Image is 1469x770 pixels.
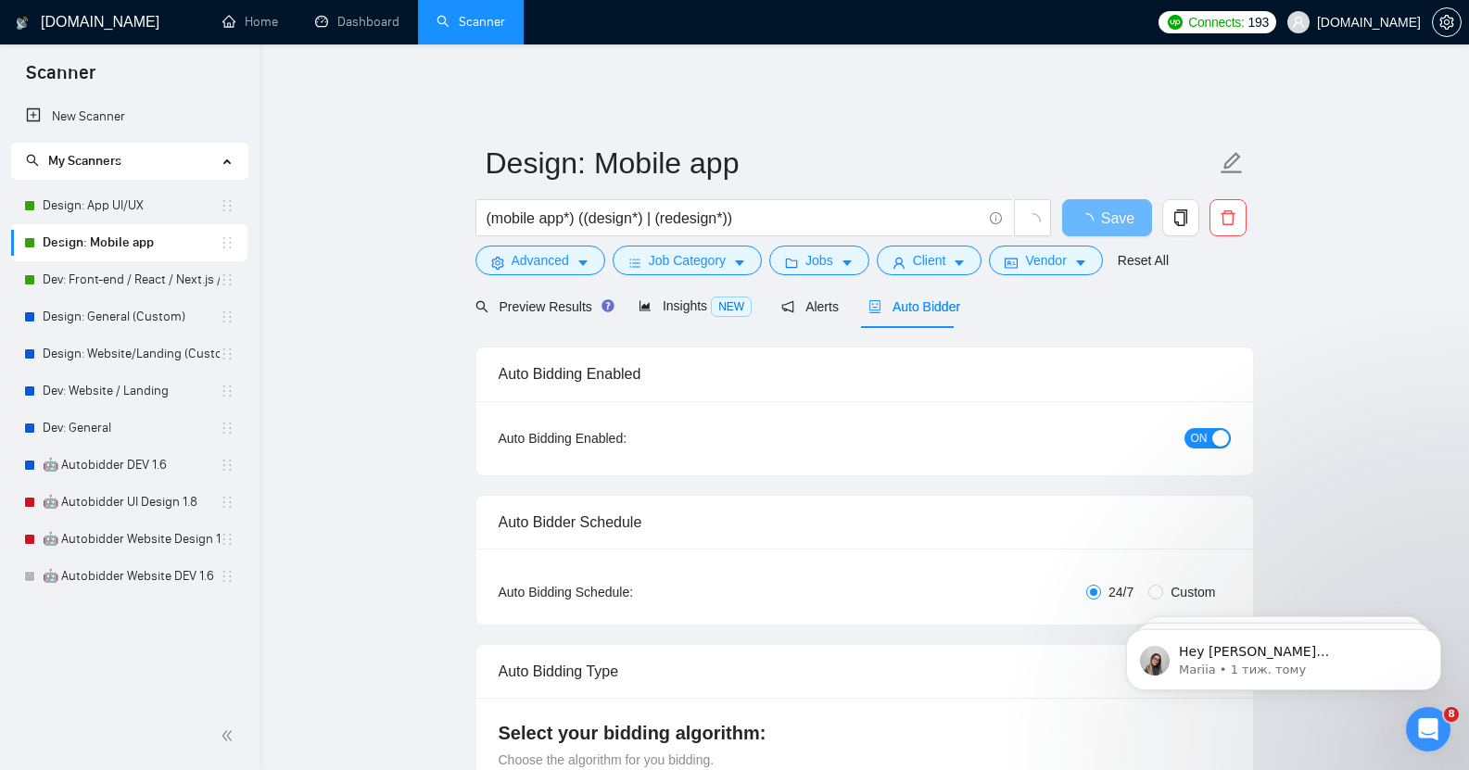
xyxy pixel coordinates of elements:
div: Auto Bidder Schedule [499,496,1231,549]
span: notification [781,300,794,313]
span: holder [220,384,234,398]
a: dashboardDashboard [315,14,399,30]
span: 193 [1248,12,1269,32]
span: holder [220,569,234,584]
img: logo [16,8,29,38]
iframe: Intercom live chat [1406,707,1450,751]
a: 🤖 Autobidder Website Design 1.8 [43,521,220,558]
span: Auto Bidder [868,299,960,314]
li: New Scanner [11,98,247,135]
button: idcardVendorcaret-down [989,246,1102,275]
span: delete [1210,209,1246,226]
span: Vendor [1025,250,1066,271]
span: My Scanners [26,153,121,169]
span: area-chart [639,299,652,312]
li: 🤖 Autobidder Website DEV 1.6 [11,558,247,595]
a: Dev: Website / Landing [43,372,220,410]
span: Preview Results [475,299,609,314]
span: Advanced [512,250,569,271]
span: holder [220,347,234,361]
input: Search Freelance Jobs... [487,207,981,230]
input: Scanner name... [486,140,1216,186]
span: holder [220,272,234,287]
span: robot [868,300,881,313]
span: 8 [1444,707,1459,722]
span: search [26,154,39,167]
a: Design: Website/Landing (Custom) [43,335,220,372]
h4: Select your bidding algorithm: [499,720,1231,746]
span: holder [220,532,234,547]
span: loading [1024,213,1041,230]
a: 🤖 Autobidder Website DEV 1.6 [43,558,220,595]
span: copy [1163,209,1198,226]
span: Job Category [649,250,726,271]
button: copy [1162,199,1199,236]
span: setting [1433,15,1461,30]
div: Tooltip anchor [600,297,616,314]
span: caret-down [576,256,589,270]
div: Auto Bidding Type [499,645,1231,698]
span: user [1292,16,1305,29]
span: edit [1220,151,1244,175]
li: Design: Mobile app [11,224,247,261]
span: My Scanners [48,153,121,169]
iframe: Intercom notifications повідомлення [1098,590,1469,720]
a: New Scanner [26,98,233,135]
span: holder [220,309,234,324]
li: Design: App UI/UX [11,187,247,224]
img: upwork-logo.png [1168,15,1183,30]
span: double-left [221,726,239,745]
span: Insights [639,298,752,313]
button: Save [1062,199,1152,236]
span: Save [1101,207,1134,230]
span: 24/7 [1101,582,1141,602]
a: Design: App UI/UX [43,187,220,224]
span: Jobs [805,250,833,271]
button: userClientcaret-down [877,246,982,275]
li: Design: General (Custom) [11,298,247,335]
span: Client [913,250,946,271]
span: caret-down [841,256,854,270]
button: delete [1209,199,1247,236]
div: Auto Bidding Schedule: [499,582,742,602]
a: Design: Mobile app [43,224,220,261]
span: Alerts [781,299,839,314]
span: folder [785,256,798,270]
span: bars [628,256,641,270]
div: Auto Bidding Enabled [499,347,1231,400]
a: setting [1432,15,1462,30]
li: Dev: Front-end / React / Next.js / WebGL / GSAP [11,261,247,298]
a: Reset All [1118,250,1169,271]
span: user [893,256,905,270]
span: holder [220,235,234,250]
li: 🤖 Autobidder Website Design 1.8 [11,521,247,558]
a: homeHome [222,14,278,30]
span: loading [1079,213,1101,228]
button: settingAdvancedcaret-down [475,246,605,275]
span: caret-down [733,256,746,270]
span: Custom [1163,582,1222,602]
button: barsJob Categorycaret-down [613,246,762,275]
button: setting [1432,7,1462,37]
span: Connects: [1188,12,1244,32]
span: caret-down [953,256,966,270]
span: ON [1191,428,1208,448]
li: Dev: Website / Landing [11,372,247,410]
a: Dev: Front-end / React / Next.js / WebGL / GSAP [43,261,220,298]
a: Design: General (Custom) [43,298,220,335]
a: searchScanner [437,14,505,30]
a: 🤖 Autobidder DEV 1.6 [43,447,220,484]
span: search [475,300,488,313]
span: holder [220,198,234,213]
span: info-circle [990,212,1002,224]
span: Scanner [11,59,110,98]
span: NEW [711,297,752,317]
li: 🤖 Autobidder UI Design 1.8 [11,484,247,521]
a: Dev: General [43,410,220,447]
li: Design: Website/Landing (Custom) [11,335,247,372]
li: Dev: General [11,410,247,447]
